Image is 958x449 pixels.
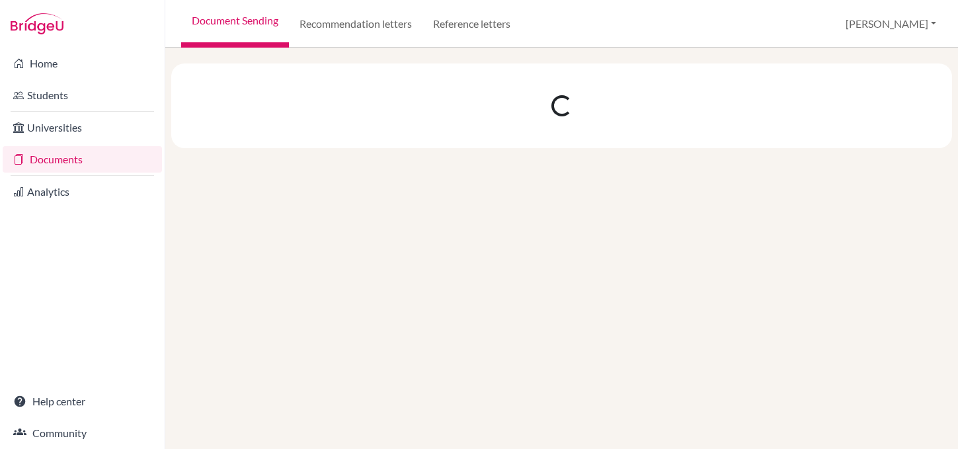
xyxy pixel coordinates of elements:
[3,179,162,205] a: Analytics
[3,388,162,415] a: Help center
[3,420,162,446] a: Community
[11,13,63,34] img: Bridge-U
[3,50,162,77] a: Home
[3,82,162,108] a: Students
[3,146,162,173] a: Documents
[3,114,162,141] a: Universities
[840,11,942,36] button: [PERSON_NAME]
